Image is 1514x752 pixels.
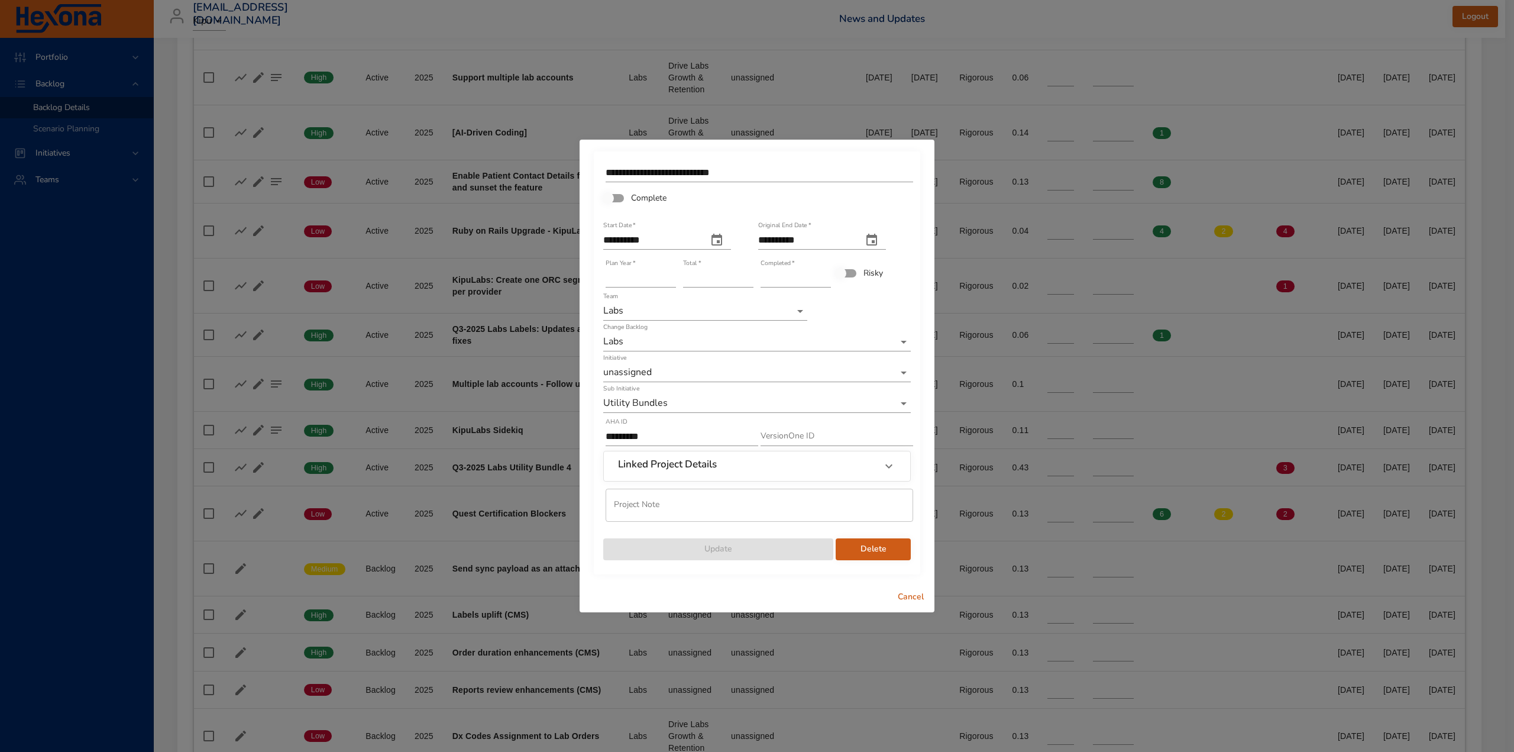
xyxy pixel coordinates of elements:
[603,333,911,351] div: Labs
[603,363,911,382] div: unassigned
[858,226,886,254] button: original end date
[603,222,636,228] label: Start Date
[761,260,795,266] label: Completed
[892,586,930,608] button: Cancel
[603,324,648,330] label: Change Backlog
[845,542,901,557] span: Delete
[863,267,883,279] span: Risky
[606,260,635,266] label: Plan Year
[703,226,731,254] button: start date
[836,538,911,560] button: Delete
[683,260,701,266] label: Total
[897,590,925,605] span: Cancel
[604,451,910,481] div: Linked Project Details
[618,459,717,470] h6: Linked Project Details
[603,302,807,321] div: Labs
[603,385,639,392] label: Sub Initiative
[758,222,811,228] label: Original End Date
[603,293,618,299] label: Team
[603,394,911,413] div: Utility Bundles
[631,192,667,204] span: Complete
[603,354,626,361] label: Initiative
[606,418,627,425] label: AHA ID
